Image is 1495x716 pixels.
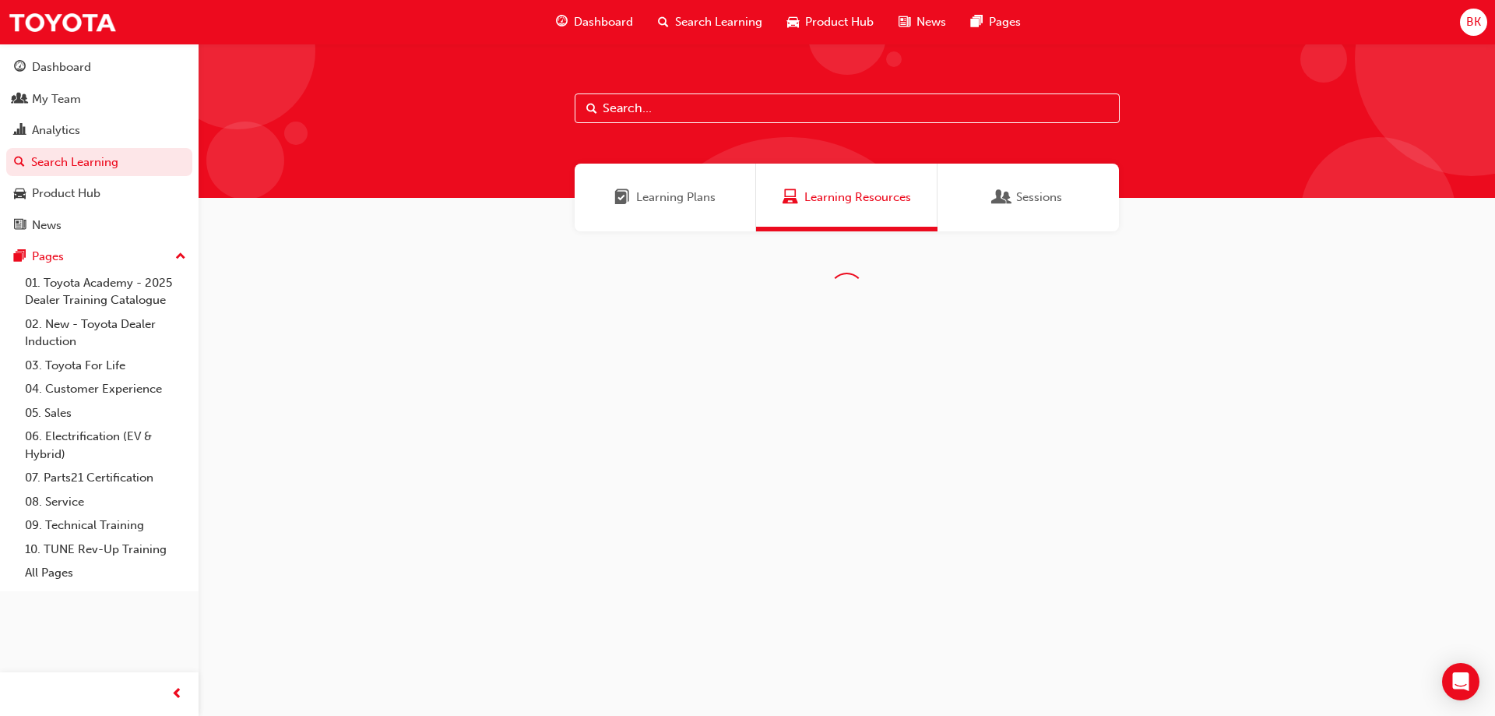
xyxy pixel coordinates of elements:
[14,187,26,201] span: car-icon
[8,5,117,40] img: Trak
[32,58,91,76] div: Dashboard
[6,85,192,114] a: My Team
[14,250,26,264] span: pages-icon
[6,116,192,145] a: Analytics
[1016,189,1062,206] span: Sessions
[916,13,946,31] span: News
[19,312,192,354] a: 02. New - Toyota Dealer Induction
[14,93,26,107] span: people-icon
[32,248,64,266] div: Pages
[1442,663,1479,700] div: Open Intercom Messenger
[937,164,1119,231] a: SessionsSessions
[19,377,192,401] a: 04. Customer Experience
[14,124,26,138] span: chart-icon
[645,6,775,38] a: search-iconSearch Learning
[6,211,192,240] a: News
[1466,13,1481,31] span: BK
[658,12,669,32] span: search-icon
[6,242,192,271] button: Pages
[1460,9,1487,36] button: BK
[19,354,192,378] a: 03. Toyota For Life
[6,50,192,242] button: DashboardMy TeamAnalyticsSearch LearningProduct HubNews
[805,13,874,31] span: Product Hub
[783,189,798,206] span: Learning Resources
[6,148,192,177] a: Search Learning
[6,179,192,208] a: Product Hub
[556,12,568,32] span: guage-icon
[959,6,1033,38] a: pages-iconPages
[675,13,762,31] span: Search Learning
[787,12,799,32] span: car-icon
[19,538,192,562] a: 10. TUNE Rev-Up Training
[19,425,192,466] a: 06. Electrification (EV & Hybrid)
[899,12,910,32] span: news-icon
[614,189,630,206] span: Learning Plans
[989,13,1021,31] span: Pages
[971,12,983,32] span: pages-icon
[543,6,645,38] a: guage-iconDashboard
[19,401,192,425] a: 05. Sales
[171,685,183,704] span: prev-icon
[586,100,597,118] span: Search
[575,93,1120,123] input: Search...
[775,6,886,38] a: car-iconProduct Hub
[886,6,959,38] a: news-iconNews
[19,513,192,538] a: 09. Technical Training
[32,90,81,108] div: My Team
[32,122,80,139] div: Analytics
[19,271,192,312] a: 01. Toyota Academy - 2025 Dealer Training Catalogue
[14,61,26,75] span: guage-icon
[32,217,62,235] div: News
[32,185,100,203] div: Product Hub
[19,561,192,585] a: All Pages
[6,53,192,82] a: Dashboard
[804,189,911,206] span: Learning Resources
[756,164,937,231] a: Learning ResourcesLearning Resources
[994,189,1010,206] span: Sessions
[574,13,633,31] span: Dashboard
[14,219,26,233] span: news-icon
[19,490,192,514] a: 08. Service
[636,189,716,206] span: Learning Plans
[175,247,186,267] span: up-icon
[575,164,756,231] a: Learning PlansLearning Plans
[14,156,25,170] span: search-icon
[19,466,192,490] a: 07. Parts21 Certification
